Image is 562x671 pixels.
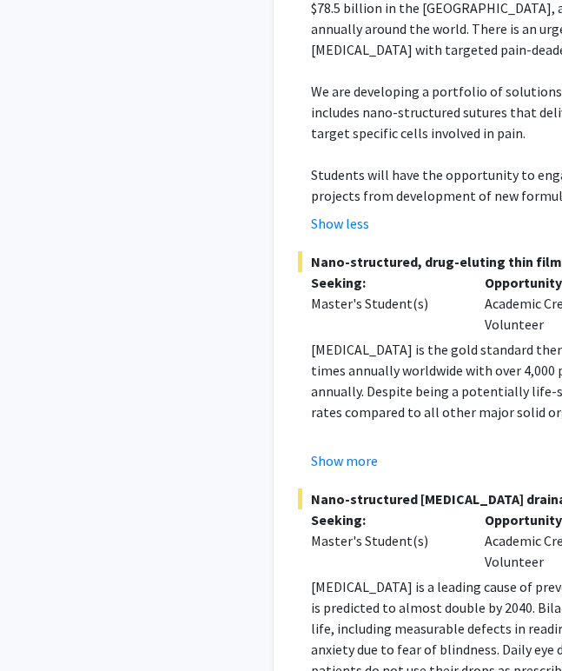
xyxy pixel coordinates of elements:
[311,213,369,234] button: Show less
[311,450,378,471] button: Show more
[311,293,459,314] div: Master's Student(s)
[311,509,459,530] p: Seeking:
[311,530,459,551] div: Master's Student(s)
[311,272,459,293] p: Seeking:
[13,593,74,658] iframe: Chat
